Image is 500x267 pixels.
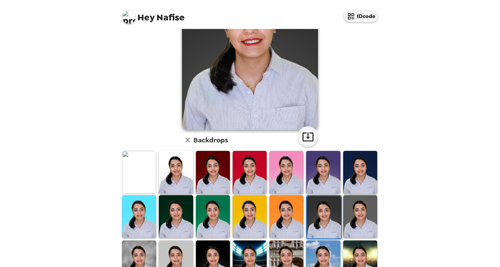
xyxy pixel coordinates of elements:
span: Hey [137,11,154,23]
h6: Backdrops [194,135,228,145]
img: Original [122,151,156,193]
img: profile pic [122,10,136,24]
button: IDcode [344,10,378,22]
span: Nafise [122,7,185,22]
